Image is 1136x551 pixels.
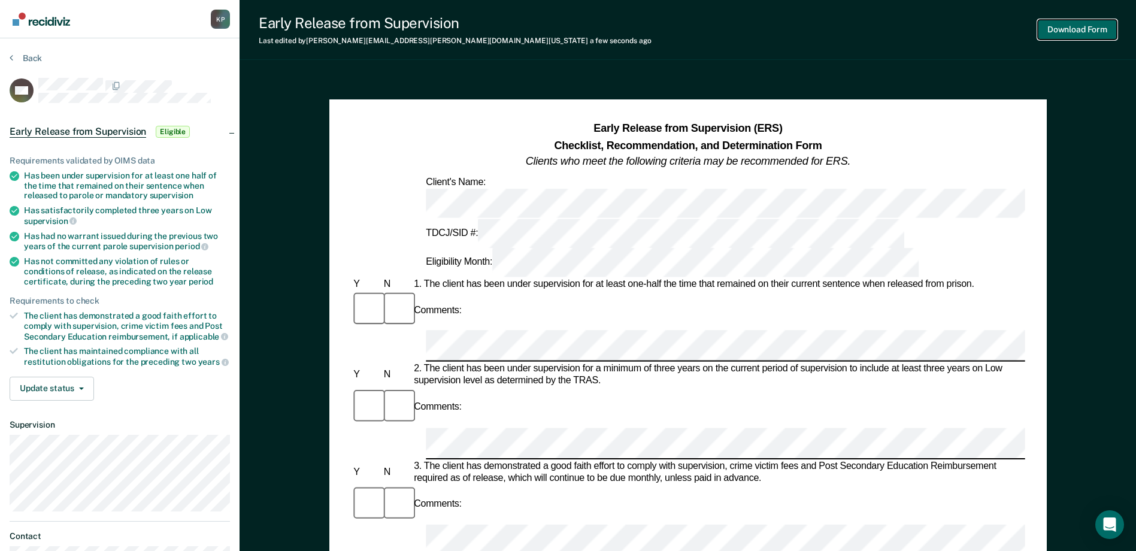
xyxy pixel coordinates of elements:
[24,346,230,367] div: The client has maintained compliance with all restitution obligations for the preceding two
[351,370,381,382] div: Y
[156,126,190,138] span: Eligible
[351,278,381,290] div: Y
[423,219,907,248] div: TDCJ/SID #:
[211,10,230,29] div: K P
[24,311,230,341] div: The client has demonstrated a good faith effort to comply with supervision, crime victim fees and...
[189,277,213,286] span: period
[24,171,230,201] div: Has been under supervision for at least one half of the time that remained on their sentence when...
[24,231,230,252] div: Has had no warrant issued during the previous two years of the current parole supervision
[10,296,230,306] div: Requirements to check
[381,370,411,382] div: N
[259,14,652,32] div: Early Release from Supervision
[411,304,464,316] div: Comments:
[1038,20,1117,40] button: Download Form
[381,278,411,290] div: N
[10,156,230,166] div: Requirements validated by OIMS data
[351,467,381,479] div: Y
[411,364,1025,387] div: 2. The client has been under supervision for a minimum of three years on the current period of su...
[554,139,822,151] strong: Checklist, Recommendation, and Determination Form
[24,256,230,286] div: Has not committed any violation of rules or conditions of release, as indicated on the release ce...
[150,190,193,200] span: supervision
[10,53,42,63] button: Back
[10,126,146,138] span: Early Release from Supervision
[590,37,652,45] span: a few seconds ago
[13,13,70,26] img: Recidiviz
[180,332,228,341] span: applicable
[175,241,208,251] span: period
[10,377,94,401] button: Update status
[381,467,411,479] div: N
[211,10,230,29] button: Profile dropdown button
[593,123,782,135] strong: Early Release from Supervision (ERS)
[24,216,77,226] span: supervision
[10,420,230,430] dt: Supervision
[10,531,230,541] dt: Contact
[411,461,1025,485] div: 3. The client has demonstrated a good faith effort to comply with supervision, crime victim fees ...
[423,248,921,277] div: Eligibility Month:
[411,278,1025,290] div: 1. The client has been under supervision for at least one-half the time that remained on their cu...
[1095,510,1124,539] div: Open Intercom Messenger
[259,37,652,45] div: Last edited by [PERSON_NAME][EMAIL_ADDRESS][PERSON_NAME][DOMAIN_NAME][US_STATE]
[24,205,230,226] div: Has satisfactorily completed three years on Low
[411,499,464,511] div: Comments:
[411,401,464,413] div: Comments:
[198,357,229,367] span: years
[526,155,850,167] em: Clients who meet the following criteria may be recommended for ERS.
